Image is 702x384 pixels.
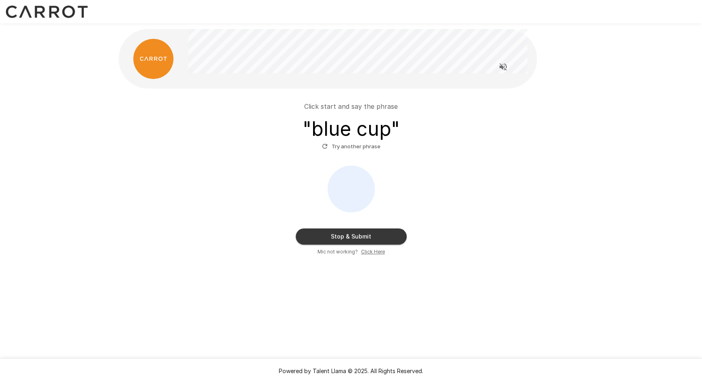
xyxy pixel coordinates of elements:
[361,249,385,255] u: Click Here
[303,118,400,140] h3: " blue cup "
[304,102,398,111] p: Click start and say the phrase
[320,140,382,153] button: Try another phrase
[318,248,358,256] span: Mic not working?
[296,228,407,245] button: Stop & Submit
[495,59,511,75] button: Read questions aloud
[133,39,173,79] img: carrot_logo.png
[10,367,692,375] p: Powered by Talent Llama © 2025. All Rights Reserved.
